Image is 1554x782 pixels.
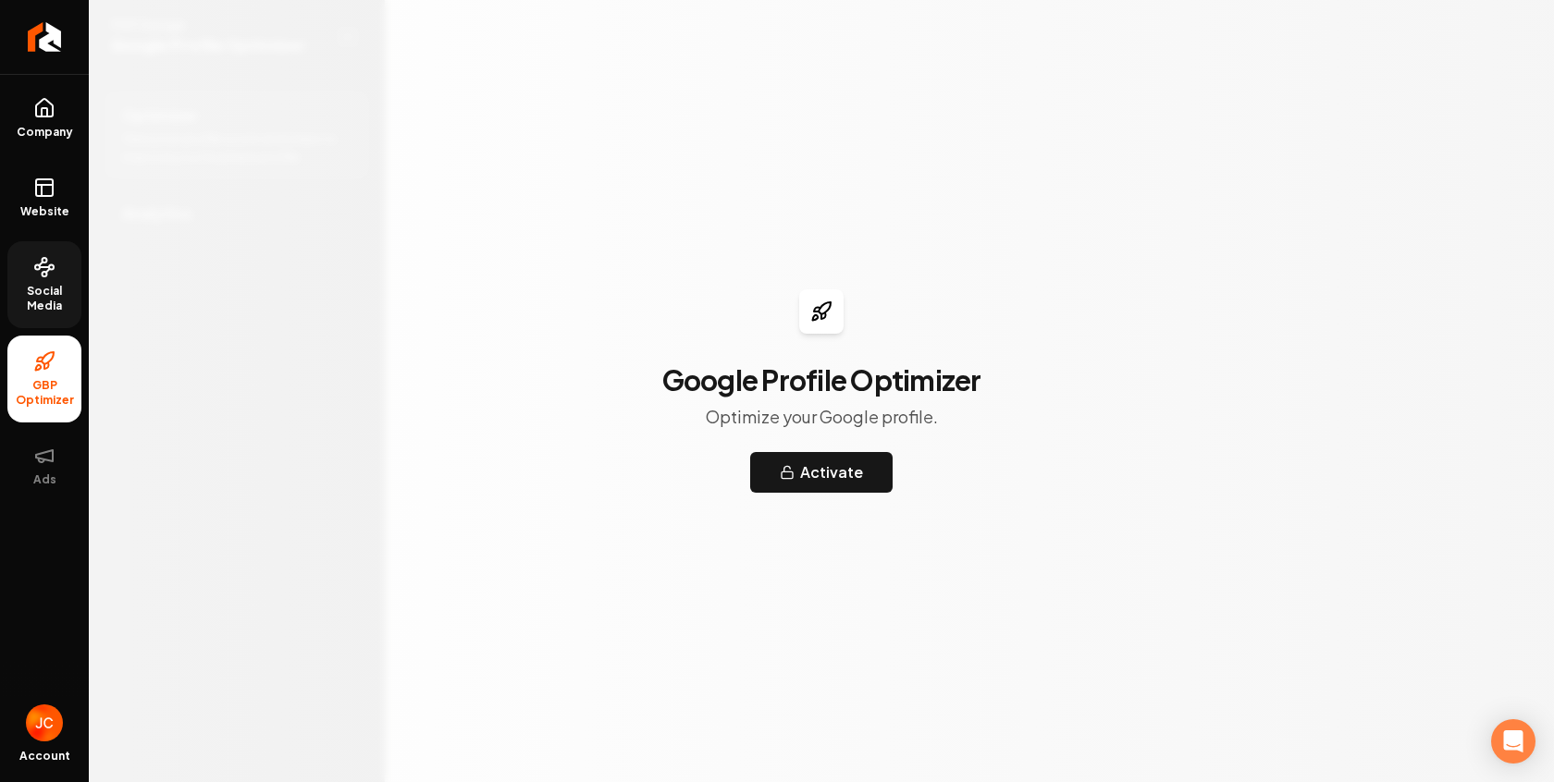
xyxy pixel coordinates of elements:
button: Open user button [26,704,63,741]
a: Website [7,162,81,234]
button: Ads [7,430,81,502]
div: Open Intercom Messenger [1491,719,1535,764]
span: Company [9,125,80,140]
span: Ads [26,472,64,487]
span: Account [19,749,70,764]
span: Social Media [7,284,81,313]
span: Website [13,204,77,219]
img: Rebolt Logo [28,22,62,52]
span: GBP Optimizer [7,378,81,408]
a: Company [7,82,81,154]
img: Josh Canales [26,704,63,741]
a: Social Media [7,241,81,328]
